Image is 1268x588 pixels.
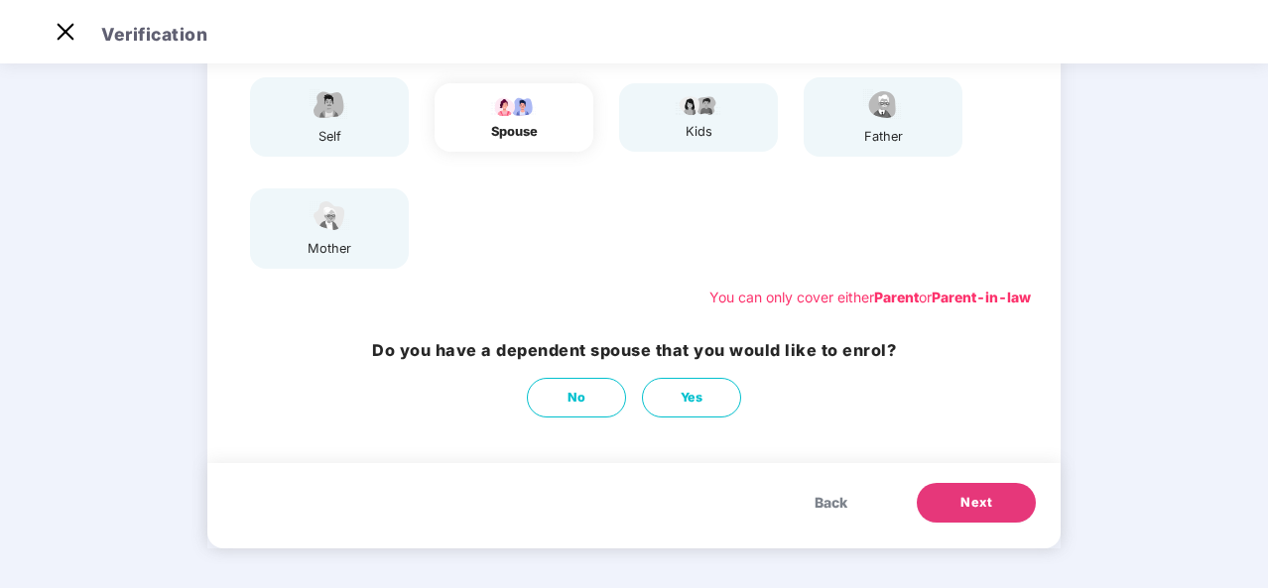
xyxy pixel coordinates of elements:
[858,127,908,147] div: father
[932,289,1031,305] b: Parent-in-law
[305,239,354,259] div: mother
[858,87,908,122] img: svg+xml;base64,PHN2ZyBpZD0iRmF0aGVyX2ljb24iIHhtbG5zPSJodHRwOi8vd3d3LnczLm9yZy8yMDAwL3N2ZyIgeG1sbn...
[795,483,867,523] button: Back
[674,122,723,142] div: kids
[568,388,586,408] span: No
[815,492,847,514] span: Back
[489,93,539,117] img: svg+xml;base64,PHN2ZyB4bWxucz0iaHR0cDovL3d3dy53My5vcmcvMjAwMC9zdmciIHdpZHRoPSI5Ny44OTciIGhlaWdodD...
[674,93,723,117] img: svg+xml;base64,PHN2ZyB4bWxucz0iaHR0cDovL3d3dy53My5vcmcvMjAwMC9zdmciIHdpZHRoPSI3OS4wMzciIGhlaWdodD...
[489,122,539,142] div: spouse
[917,483,1036,523] button: Next
[709,287,1031,308] div: You can only cover either or
[874,289,919,305] b: Parent
[305,127,354,147] div: self
[642,378,741,417] button: Yes
[305,198,354,233] img: svg+xml;base64,PHN2ZyB4bWxucz0iaHR0cDovL3d3dy53My5vcmcvMjAwMC9zdmciIHdpZHRoPSI1NCIgaGVpZ2h0PSIzOC...
[527,378,626,417] button: No
[960,493,992,513] span: Next
[372,338,896,363] h3: Do you have a dependent spouse that you would like to enrol?
[305,87,354,122] img: svg+xml;base64,PHN2ZyBpZD0iRW1wbG95ZWVfbWFsZSIgeG1sbnM9Imh0dHA6Ly93d3cudzMub3JnLzIwMDAvc3ZnIiB3aW...
[681,388,703,408] span: Yes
